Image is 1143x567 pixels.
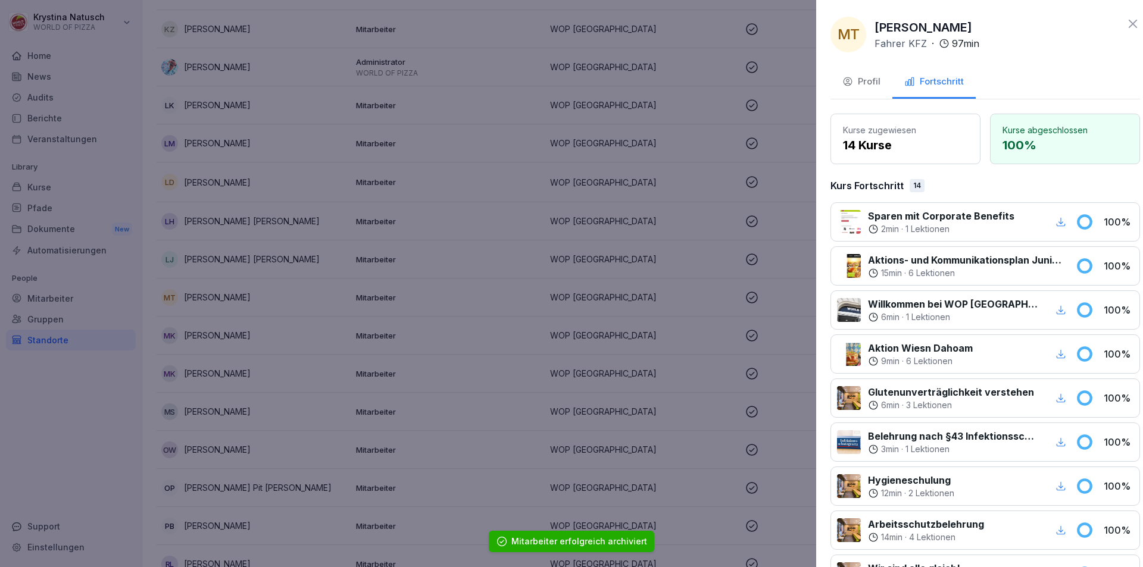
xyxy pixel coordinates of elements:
[868,473,954,487] p: Hygieneschulung
[868,355,973,367] div: ·
[881,311,900,323] p: 6 min
[906,399,952,411] p: 3 Lektionen
[909,531,955,543] p: 4 Lektionen
[881,443,899,455] p: 3 min
[905,223,950,235] p: 1 Lektionen
[1104,391,1133,405] p: 100 %
[1104,303,1133,317] p: 100 %
[868,341,973,355] p: Aktion Wiesn Dahoam
[875,36,927,51] p: Fahrer KFZ
[868,531,984,543] div: ·
[868,297,1039,311] p: Willkommen bei WOP [GEOGRAPHIC_DATA]
[908,267,955,279] p: 6 Lektionen
[868,385,1034,399] p: Glutenunverträglichkeit verstehen
[881,487,902,499] p: 12 min
[842,75,880,89] div: Profil
[1104,435,1133,449] p: 100 %
[868,399,1034,411] div: ·
[1104,259,1133,273] p: 100 %
[906,355,952,367] p: 6 Lektionen
[875,18,972,36] p: [PERSON_NAME]
[868,443,1039,455] div: ·
[843,136,968,154] p: 14 Kurse
[905,443,950,455] p: 1 Lektionen
[881,531,902,543] p: 14 min
[830,67,892,99] button: Profil
[868,517,984,531] p: Arbeitsschutzbelehrung
[830,178,904,193] p: Kurs Fortschritt
[830,17,866,52] div: MT
[892,67,976,99] button: Fortschritt
[881,355,900,367] p: 9 min
[904,75,964,89] div: Fortschritt
[875,36,979,51] div: ·
[881,399,900,411] p: 6 min
[868,267,1061,279] div: ·
[868,429,1039,443] p: Belehrung nach §43 Infektionsschutzgesetz
[952,36,979,51] p: 97 min
[908,487,954,499] p: 2 Lektionen
[1003,124,1128,136] p: Kurse abgeschlossen
[1104,215,1133,229] p: 100 %
[868,487,954,499] div: ·
[881,267,902,279] p: 15 min
[1003,136,1128,154] p: 100 %
[1104,479,1133,493] p: 100 %
[843,124,968,136] p: Kurse zugewiesen
[906,311,950,323] p: 1 Lektionen
[1104,347,1133,361] p: 100 %
[868,253,1061,267] p: Aktions- und Kommunikationsplan Juni bis August
[868,311,1039,323] div: ·
[881,223,899,235] p: 2 min
[1104,523,1133,537] p: 100 %
[868,223,1014,235] div: ·
[868,209,1014,223] p: Sparen mit Corporate Benefits
[910,179,925,192] div: 14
